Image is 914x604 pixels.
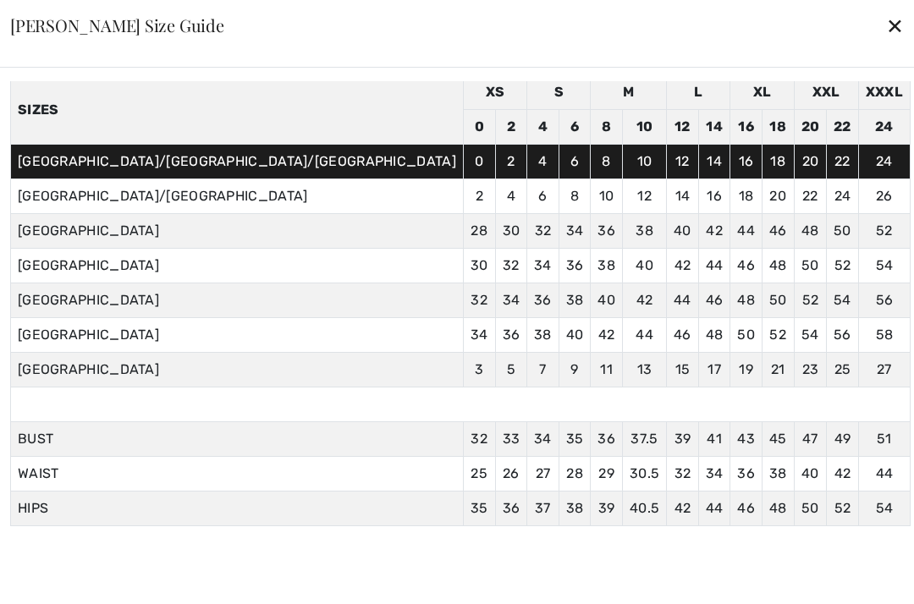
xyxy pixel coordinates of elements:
span: 34 [534,431,552,447]
td: 0 [463,110,495,145]
td: 7 [527,353,559,387]
td: 36 [591,214,623,249]
span: 45 [769,431,787,447]
span: 49 [834,431,851,447]
span: 27 [536,465,551,481]
span: 36 [597,431,615,447]
span: 32 [674,465,691,481]
td: 34 [463,318,495,353]
td: 2 [495,110,527,145]
span: 40.5 [630,500,659,516]
td: 44 [698,249,730,283]
span: 37 [535,500,551,516]
span: 37.5 [630,431,658,447]
td: 36 [527,283,559,318]
td: 11 [591,353,623,387]
th: Sizes [10,75,463,145]
td: 24 [827,179,859,214]
td: 16 [730,110,763,145]
td: 9 [559,353,591,387]
td: 18 [762,145,794,179]
td: 15 [667,353,699,387]
td: 3 [463,353,495,387]
td: 32 [527,214,559,249]
td: 52 [827,249,859,283]
td: 50 [794,249,827,283]
td: 14 [698,110,730,145]
td: 54 [827,283,859,318]
span: 51 [877,431,892,447]
td: 34 [495,283,527,318]
td: 40 [622,249,666,283]
td: 38 [591,249,623,283]
td: 32 [495,249,527,283]
td: 40 [591,283,623,318]
span: 42 [674,500,691,516]
td: 4 [527,110,559,145]
td: 46 [698,283,730,318]
td: 10 [622,110,666,145]
td: 54 [794,318,827,353]
td: 10 [591,179,623,214]
div: [PERSON_NAME] Size Guide [10,17,224,34]
td: 12 [667,110,699,145]
span: 42 [834,465,851,481]
td: 46 [762,214,794,249]
td: 18 [762,110,794,145]
td: XS [463,75,526,110]
span: 44 [876,465,894,481]
span: 38 [769,465,787,481]
td: 52 [762,318,794,353]
span: 50 [801,500,819,516]
td: 22 [827,145,859,179]
td: 16 [698,179,730,214]
span: 39 [598,500,615,516]
td: 50 [762,283,794,318]
td: HIPS [10,491,463,526]
td: 23 [794,353,827,387]
td: 28 [463,214,495,249]
span: 40 [801,465,819,481]
td: 48 [698,318,730,353]
td: 50 [827,214,859,249]
td: 22 [827,110,859,145]
td: 48 [762,249,794,283]
td: 8 [591,145,623,179]
td: [GEOGRAPHIC_DATA] [10,214,463,249]
span: 32 [471,431,487,447]
td: 40 [667,214,699,249]
span: 35 [471,500,488,516]
td: 56 [858,283,910,318]
span: 36 [737,465,755,481]
td: 36 [559,249,591,283]
td: 48 [730,283,763,318]
span: 39 [674,431,691,447]
td: 24 [858,110,910,145]
td: [GEOGRAPHIC_DATA] [10,353,463,387]
td: 27 [858,353,910,387]
td: 36 [495,318,527,353]
td: 58 [858,318,910,353]
td: 19 [730,353,763,387]
td: 42 [591,318,623,353]
td: 38 [527,318,559,353]
td: 20 [794,145,827,179]
span: 52 [834,500,851,516]
td: 42 [698,214,730,249]
div: ✕ [886,8,904,43]
td: 21 [762,353,794,387]
td: 2 [495,145,527,179]
td: 4 [495,179,527,214]
td: 40 [559,318,591,353]
td: 26 [858,179,910,214]
span: 34 [706,465,724,481]
td: 48 [794,214,827,249]
span: 30.5 [630,465,659,481]
td: 13 [622,353,666,387]
td: 10 [622,145,666,179]
span: 54 [876,500,894,516]
td: M [591,75,667,110]
td: BUST [10,422,463,457]
td: 44 [667,283,699,318]
td: 44 [730,214,763,249]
